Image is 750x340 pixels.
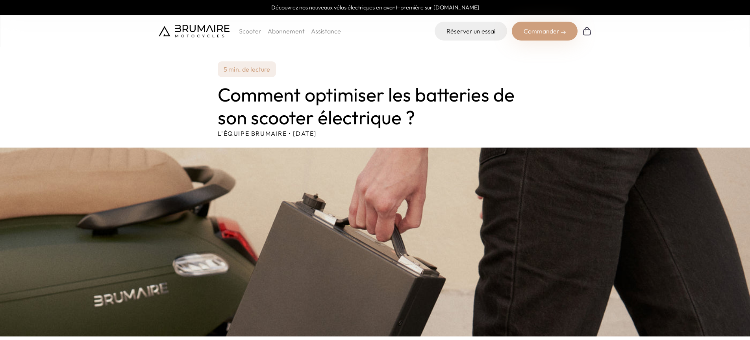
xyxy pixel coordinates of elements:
[239,26,261,36] p: Scooter
[218,129,533,138] p: L'équipe Brumaire • [DATE]
[512,22,578,41] div: Commander
[311,27,341,35] a: Assistance
[218,61,276,77] p: 5 min. de lecture
[159,25,230,37] img: Brumaire Motocycles
[561,30,566,35] img: right-arrow-2.png
[435,22,507,41] a: Réserver un essai
[268,27,305,35] a: Abonnement
[218,83,533,129] h1: Comment optimiser les batteries de son scooter électrique ?
[582,26,592,36] img: Panier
